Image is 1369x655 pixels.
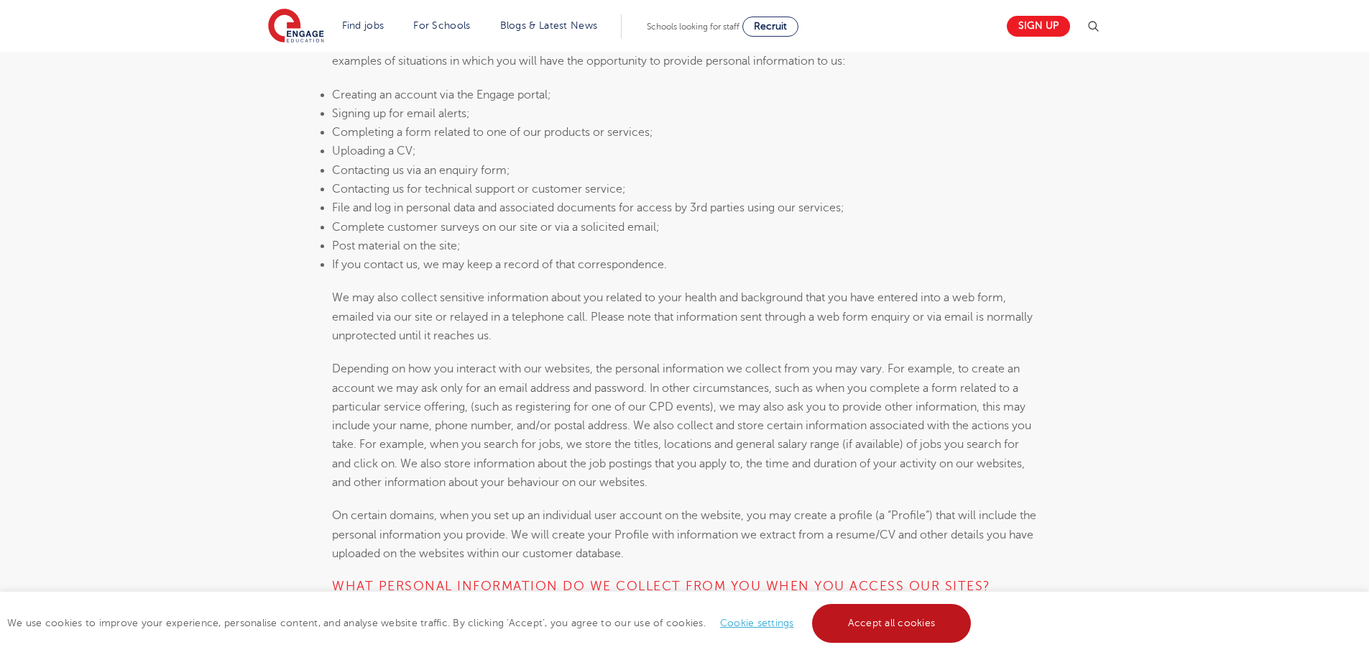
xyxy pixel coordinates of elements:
[332,198,1037,217] li: File and log in personal data and associated documents for access by 3rd parties using our services;
[332,288,1037,345] p: We may also collect sensitive information about you related to your health and background that yo...
[332,161,1037,180] li: Contacting us via an enquiry form;
[332,123,1037,142] li: Completing a form related to one of our products or services;
[342,20,384,31] a: Find jobs
[500,20,598,31] a: Blogs & Latest News
[332,255,1037,274] li: If you contact us, we may keep a record of that correspondence.
[7,618,974,628] span: We use cookies to improve your experience, personalise content, and analyse website traffic. By c...
[332,577,1037,595] h4: WHAT PERSONAL INFORMATION DO WE COLLECT FROM YOU WHEN YOU ACCESS OUR SITES?
[720,618,794,628] a: Cookie settings
[754,21,787,32] span: Recruit
[332,237,1037,255] li: Post material on the site;
[332,359,1037,492] p: Depending on how you interact with our websites, the personal information we collect from you may...
[332,104,1037,123] li: Signing up for email alerts;
[332,180,1037,198] li: Contacting us for technical support or customer service;
[268,9,324,45] img: Engage Education
[332,142,1037,160] li: Uploading a CV;
[332,218,1037,237] li: Complete customer surveys on our site or via a solicited email;
[332,506,1037,563] p: On certain domains, when you set up an individual user account on the website, you may create a p...
[742,17,798,37] a: Recruit
[812,604,972,643] a: Accept all cookies
[647,22,739,32] span: Schools looking for staff
[1007,16,1070,37] a: Sign up
[413,20,470,31] a: For Schools
[332,86,1037,104] li: Creating an account via the Engage portal;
